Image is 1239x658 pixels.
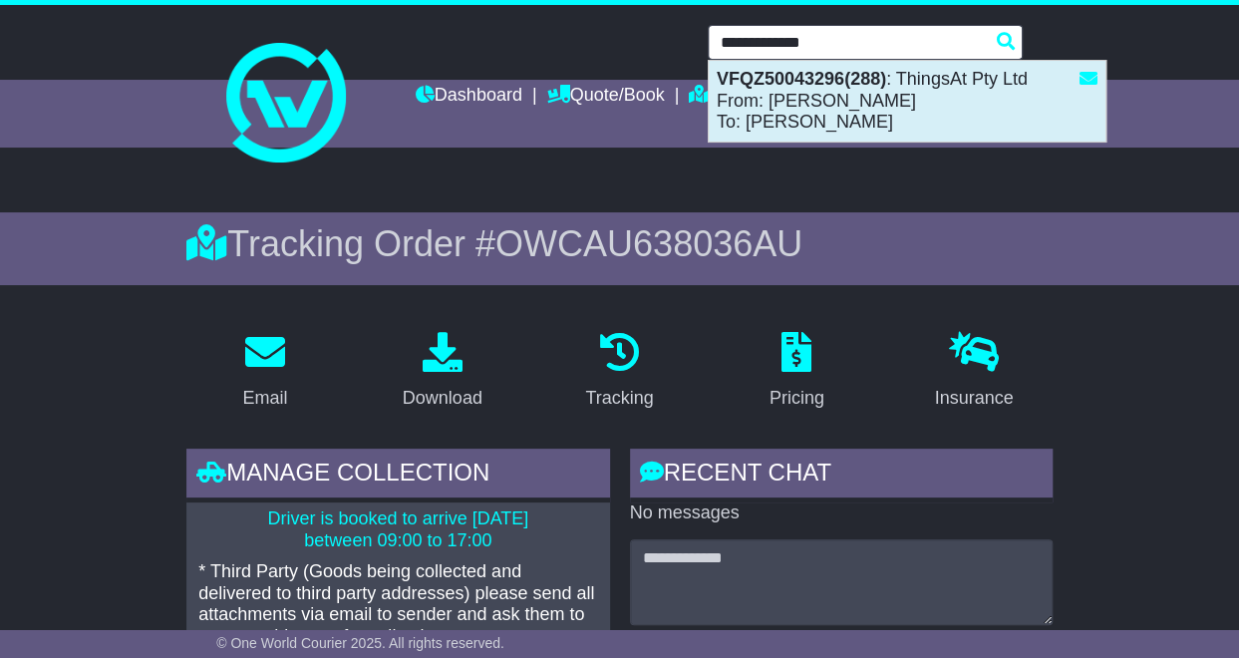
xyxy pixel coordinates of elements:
a: Dashboard [416,80,522,114]
div: Pricing [770,385,824,412]
div: : ThingsAt Pty Ltd From: [PERSON_NAME] To: [PERSON_NAME] [709,61,1105,142]
p: Driver is booked to arrive [DATE] between 09:00 to 17:00 [198,508,597,551]
a: Quote/Book [547,80,665,114]
p: * Third Party (Goods being collected and delivered to third party addresses) please send all atta... [198,561,597,647]
p: No messages [630,502,1053,524]
div: Manage collection [186,449,609,502]
a: Email [230,325,301,419]
div: RECENT CHAT [630,449,1053,502]
span: © One World Courier 2025. All rights reserved. [216,635,504,651]
div: Email [243,385,288,412]
a: Tracking [572,325,666,419]
div: Download [403,385,482,412]
a: Download [390,325,495,419]
span: OWCAU638036AU [495,223,802,264]
div: Tracking Order # [186,222,1053,265]
a: Pricing [757,325,837,419]
div: Tracking [585,385,653,412]
a: Tracking [689,80,776,114]
strong: VFQZ50043296(288) [717,69,886,89]
a: Insurance [921,325,1026,419]
div: Insurance [934,385,1013,412]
